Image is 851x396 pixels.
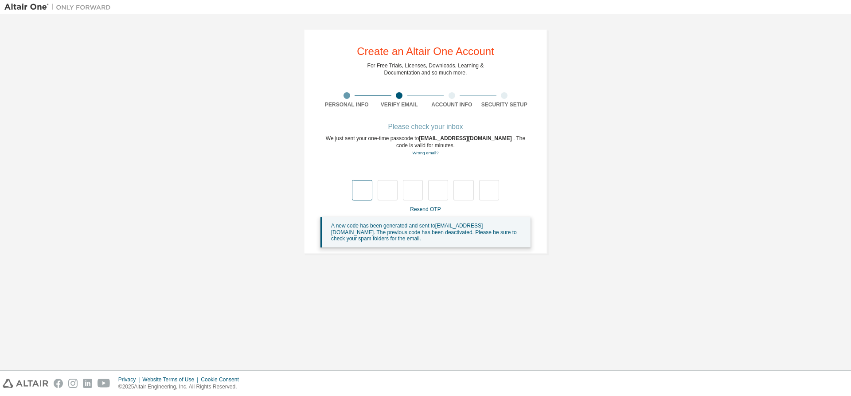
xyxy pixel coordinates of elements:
div: Security Setup [478,101,531,108]
div: Website Terms of Use [142,376,201,383]
div: Privacy [118,376,142,383]
div: Account Info [425,101,478,108]
a: Resend OTP [410,206,441,212]
span: A new code has been generated and sent to [EMAIL_ADDRESS][DOMAIN_NAME] . The previous code has be... [331,223,517,242]
img: youtube.svg [98,379,110,388]
div: Personal Info [320,101,373,108]
div: Verify Email [373,101,426,108]
div: Create an Altair One Account [357,46,494,57]
img: instagram.svg [68,379,78,388]
div: Please check your inbox [320,124,531,129]
img: altair_logo.svg [3,379,48,388]
div: Cookie Consent [201,376,244,383]
img: facebook.svg [54,379,63,388]
img: Altair One [4,3,115,12]
div: We just sent your one-time passcode to . The code is valid for minutes. [320,135,531,157]
a: Go back to the registration form [412,150,438,155]
p: © 2025 Altair Engineering, Inc. All Rights Reserved. [118,383,244,391]
div: For Free Trials, Licenses, Downloads, Learning & Documentation and so much more. [367,62,484,76]
span: [EMAIL_ADDRESS][DOMAIN_NAME] [419,135,513,141]
img: linkedin.svg [83,379,92,388]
